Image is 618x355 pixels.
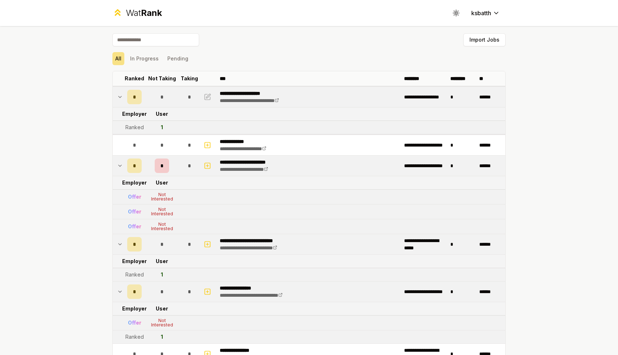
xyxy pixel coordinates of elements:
div: Ranked [125,124,144,131]
span: Rank [141,8,162,18]
td: User [145,302,179,315]
div: Offer [128,319,141,326]
div: Not Interested [147,222,176,231]
td: Employer [124,107,145,121]
div: Offer [128,193,141,200]
div: Not Interested [147,318,176,327]
div: Offer [128,223,141,230]
td: Employer [124,255,145,268]
button: In Progress [127,52,162,65]
td: User [145,255,179,268]
td: User [145,176,179,189]
div: Ranked [125,333,144,341]
div: Offer [128,208,141,215]
td: User [145,107,179,121]
p: Ranked [125,75,144,82]
div: Not Interested [147,207,176,216]
div: Ranked [125,271,144,278]
button: Import Jobs [463,33,506,46]
p: Not Taking [148,75,176,82]
div: 1 [161,333,163,341]
div: 1 [161,271,163,278]
div: Not Interested [147,193,176,201]
td: Employer [124,302,145,315]
button: Pending [164,52,191,65]
div: Wat [126,7,162,19]
button: ksbatth [465,7,506,20]
td: Employer [124,176,145,189]
p: Taking [181,75,198,82]
button: All [112,52,124,65]
div: 1 [161,124,163,131]
a: WatRank [112,7,162,19]
span: ksbatth [471,9,491,17]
